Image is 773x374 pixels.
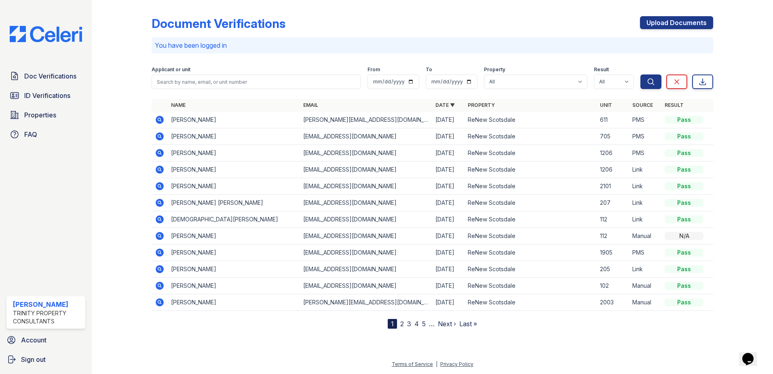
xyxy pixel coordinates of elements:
[665,298,703,306] div: Pass
[597,261,629,278] td: 205
[171,102,186,108] a: Name
[432,145,465,161] td: [DATE]
[3,26,89,42] img: CE_Logo_Blue-a8612792a0a2168367f1c8372b55b34899dd931a85d93a1a3d3e32e68fde9ad4.png
[436,361,437,367] div: |
[168,278,300,294] td: [PERSON_NAME]
[468,102,495,108] a: Property
[392,361,433,367] a: Terms of Service
[300,128,432,145] td: [EMAIL_ADDRESS][DOMAIN_NAME]
[168,261,300,278] td: [PERSON_NAME]
[367,66,380,73] label: From
[6,107,85,123] a: Properties
[300,178,432,195] td: [EMAIL_ADDRESS][DOMAIN_NAME]
[432,161,465,178] td: [DATE]
[465,112,597,128] td: ReNew Scotsdale
[303,102,318,108] a: Email
[400,320,404,328] a: 2
[168,211,300,228] td: [DEMOGRAPHIC_DATA][PERSON_NAME]
[665,166,703,174] div: Pass
[629,228,661,244] td: Manual
[739,342,765,366] iframe: chat widget
[300,228,432,244] td: [EMAIL_ADDRESS][DOMAIN_NAME]
[465,228,597,244] td: ReNew Scotsdale
[435,102,455,108] a: Date ▼
[629,145,661,161] td: PMS
[168,161,300,178] td: [PERSON_NAME]
[665,215,703,223] div: Pass
[168,178,300,195] td: [PERSON_NAME]
[6,87,85,104] a: ID Verifications
[465,244,597,261] td: ReNew Scotsdale
[432,112,465,128] td: [DATE]
[152,66,190,73] label: Applicant or unit
[300,261,432,278] td: [EMAIL_ADDRESS][DOMAIN_NAME]
[597,278,629,294] td: 102
[24,71,76,81] span: Doc Verifications
[629,178,661,195] td: Link
[432,278,465,294] td: [DATE]
[665,265,703,273] div: Pass
[414,320,419,328] a: 4
[459,320,477,328] a: Last »
[24,130,37,139] span: FAQ
[432,244,465,261] td: [DATE]
[168,112,300,128] td: [PERSON_NAME]
[465,178,597,195] td: ReNew Scotsdale
[422,320,426,328] a: 5
[155,40,710,50] p: You have been logged in
[168,145,300,161] td: [PERSON_NAME]
[432,294,465,311] td: [DATE]
[432,178,465,195] td: [DATE]
[665,199,703,207] div: Pass
[465,161,597,178] td: ReNew Scotsdale
[597,128,629,145] td: 705
[388,319,397,329] div: 1
[168,228,300,244] td: [PERSON_NAME]
[13,300,82,309] div: [PERSON_NAME]
[484,66,505,73] label: Property
[6,68,85,84] a: Doc Verifications
[168,294,300,311] td: [PERSON_NAME]
[432,261,465,278] td: [DATE]
[597,178,629,195] td: 2101
[152,16,285,31] div: Document Verifications
[426,66,432,73] label: To
[300,161,432,178] td: [EMAIL_ADDRESS][DOMAIN_NAME]
[632,102,653,108] a: Source
[300,278,432,294] td: [EMAIL_ADDRESS][DOMAIN_NAME]
[597,294,629,311] td: 2003
[629,244,661,261] td: PMS
[300,244,432,261] td: [EMAIL_ADDRESS][DOMAIN_NAME]
[665,232,703,240] div: N/A
[168,244,300,261] td: [PERSON_NAME]
[432,128,465,145] td: [DATE]
[432,228,465,244] td: [DATE]
[24,110,56,120] span: Properties
[13,309,82,325] div: Trinity Property Consultants
[629,128,661,145] td: PMS
[465,145,597,161] td: ReNew Scotsdale
[629,161,661,178] td: Link
[432,211,465,228] td: [DATE]
[594,66,609,73] label: Result
[597,145,629,161] td: 1206
[665,116,703,124] div: Pass
[665,249,703,257] div: Pass
[665,182,703,190] div: Pass
[597,195,629,211] td: 207
[438,320,456,328] a: Next ›
[597,112,629,128] td: 611
[629,195,661,211] td: Link
[152,74,361,89] input: Search by name, email, or unit number
[3,332,89,348] a: Account
[432,195,465,211] td: [DATE]
[597,244,629,261] td: 1905
[407,320,411,328] a: 3
[665,149,703,157] div: Pass
[21,355,46,364] span: Sign out
[629,112,661,128] td: PMS
[6,126,85,142] a: FAQ
[300,294,432,311] td: [PERSON_NAME][EMAIL_ADDRESS][DOMAIN_NAME]
[465,195,597,211] td: ReNew Scotsdale
[3,351,89,368] button: Sign out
